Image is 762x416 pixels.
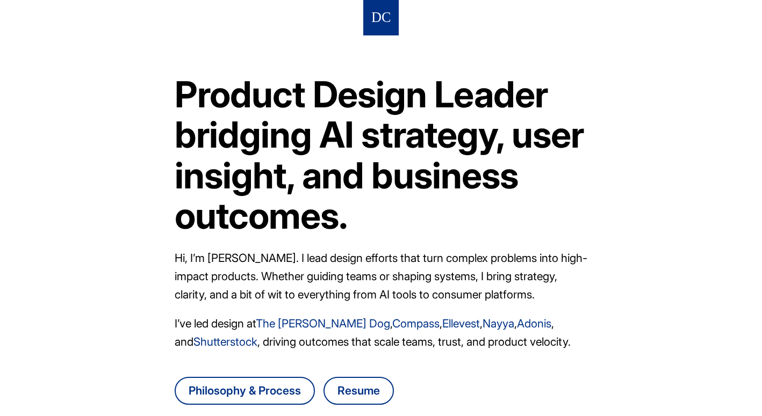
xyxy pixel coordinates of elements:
[256,317,390,330] a: The [PERSON_NAME] Dog
[483,317,514,330] a: Nayya
[324,377,394,405] a: Download Danny Chang's resume as a PDF file
[193,335,257,348] a: Shutterstock
[372,8,390,28] img: Logo
[175,249,587,304] p: Hi, I’m [PERSON_NAME]. I lead design efforts that turn complex problems into high-impact products...
[517,317,551,330] a: Adonis
[175,377,315,405] a: Go to Danny Chang's design philosophy and process page
[442,317,480,330] a: Ellevest
[175,315,587,351] p: I’ve led design at , , , , , and , driving outcomes that scale teams, trust, and product velocity.
[392,317,440,330] a: Compass
[175,74,587,236] h1: Product Design Leader bridging AI strategy, user insight, and business outcomes.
